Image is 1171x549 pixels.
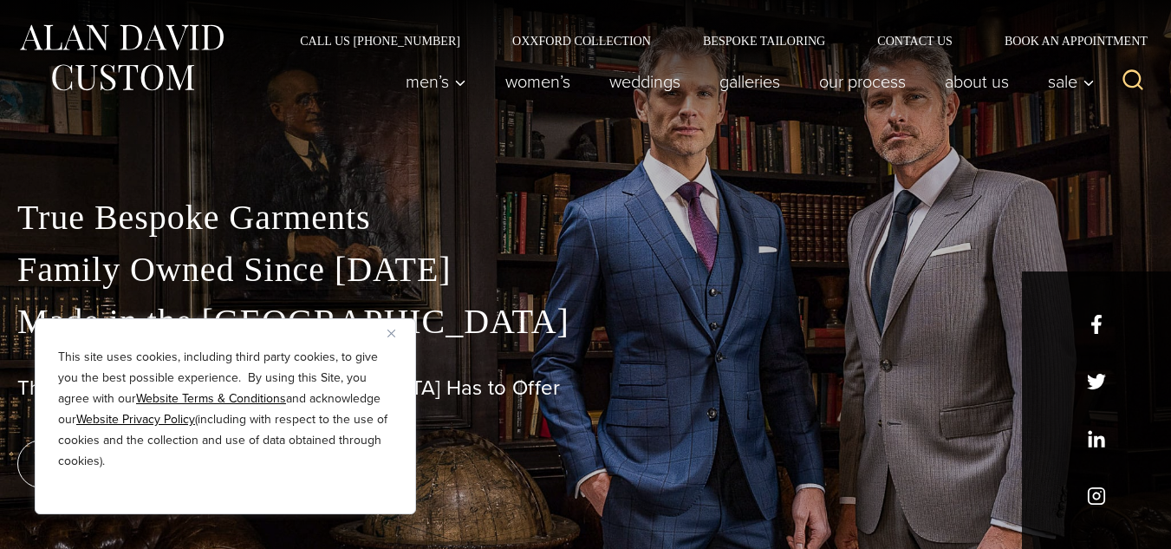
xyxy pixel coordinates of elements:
a: Our Process [800,64,926,99]
a: Bespoke Tailoring [677,35,851,47]
nav: Primary Navigation [387,64,1104,99]
p: True Bespoke Garments Family Owned Since [DATE] Made in the [GEOGRAPHIC_DATA] [17,192,1154,348]
a: weddings [590,64,700,99]
h1: The Best Custom Suits [GEOGRAPHIC_DATA] Has to Offer [17,376,1154,401]
a: Book an Appointment [979,35,1154,47]
a: Women’s [486,64,590,99]
a: Website Terms & Conditions [136,389,286,408]
span: Men’s [406,73,466,90]
a: Contact Us [851,35,979,47]
a: Call Us [PHONE_NUMBER] [274,35,486,47]
a: About Us [926,64,1029,99]
button: Close [387,323,408,343]
img: Close [387,330,395,337]
a: Website Privacy Policy [76,410,195,428]
a: Galleries [700,64,800,99]
a: Oxxford Collection [486,35,677,47]
a: book an appointment [17,440,260,488]
button: View Search Form [1112,61,1154,102]
nav: Secondary Navigation [274,35,1154,47]
span: Sale [1048,73,1095,90]
p: This site uses cookies, including third party cookies, to give you the best possible experience. ... [58,347,393,472]
img: Alan David Custom [17,19,225,96]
